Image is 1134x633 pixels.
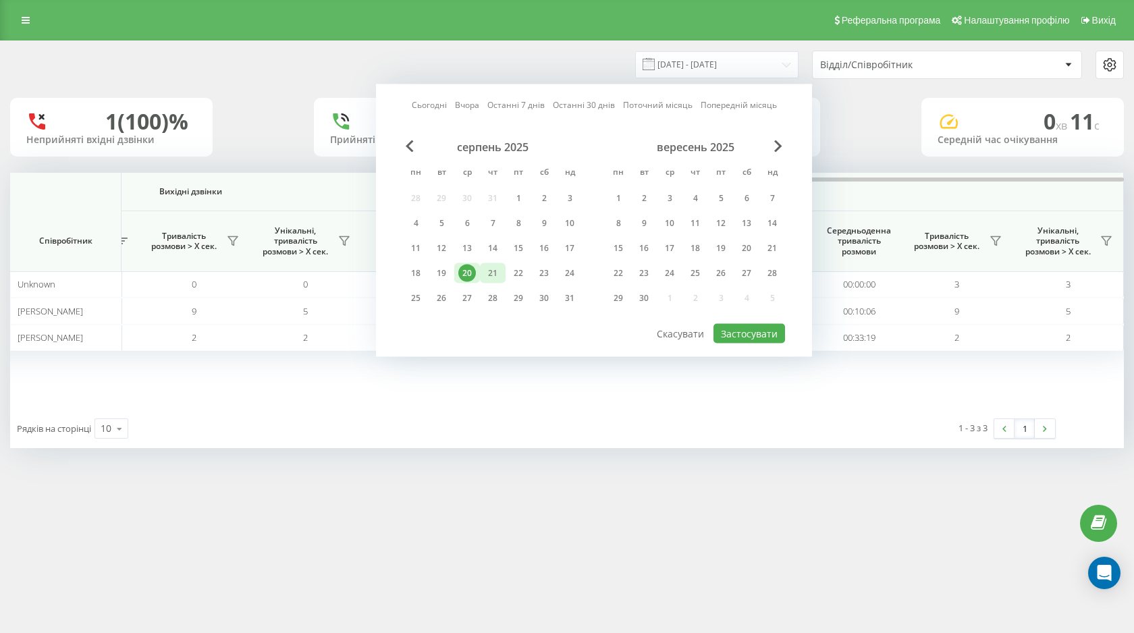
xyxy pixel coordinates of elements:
[407,240,425,257] div: 11
[1088,557,1120,589] div: Open Intercom Messenger
[938,134,1108,146] div: Середній час очікування
[708,263,734,283] div: пт 26 вер 2025 р.
[1092,15,1116,26] span: Вихід
[657,238,682,258] div: ср 17 вер 2025 р.
[954,331,959,343] span: 2
[403,238,429,258] div: пн 11 серп 2025 р.
[101,422,111,435] div: 10
[18,331,83,343] span: [PERSON_NAME]
[734,188,759,209] div: сб 6 вер 2025 р.
[701,99,777,111] a: Попередній місяць
[303,331,308,343] span: 2
[817,271,901,298] td: 00:00:00
[535,240,553,257] div: 16
[192,305,196,317] span: 9
[631,288,657,308] div: вт 30 вер 2025 р.
[1044,107,1070,136] span: 0
[610,190,627,207] div: 1
[817,298,901,324] td: 00:10:06
[433,215,450,232] div: 5
[763,190,781,207] div: 7
[708,213,734,233] div: пт 12 вер 2025 р.
[192,278,196,290] span: 0
[487,99,545,111] a: Останні 7 днів
[738,265,755,282] div: 27
[1070,107,1100,136] span: 11
[682,238,708,258] div: чт 18 вер 2025 р.
[535,215,553,232] div: 9
[1019,225,1096,257] span: Унікальні, тривалість розмови > Х сек.
[406,140,414,153] span: Previous Month
[22,236,109,246] span: Співробітник
[842,15,941,26] span: Реферальна програма
[734,238,759,258] div: сб 20 вер 2025 р.
[827,225,891,257] span: Середньоденна тривалість розмови
[708,238,734,258] div: пт 19 вер 2025 р.
[361,298,446,324] td: 00:00:10
[1094,118,1100,133] span: c
[762,163,782,184] abbr: неділя
[631,213,657,233] div: вт 9 вер 2025 р.
[531,288,557,308] div: сб 30 серп 2025 р.
[605,213,631,233] div: пн 8 вер 2025 р.
[635,265,653,282] div: 23
[506,288,531,308] div: пт 29 серп 2025 р.
[429,263,454,283] div: вт 19 серп 2025 р.
[457,163,477,184] abbr: середа
[458,240,476,257] div: 13
[734,263,759,283] div: сб 27 вер 2025 р.
[454,238,480,258] div: ср 13 серп 2025 р.
[954,278,959,290] span: 3
[480,213,506,233] div: чт 7 серп 2025 р.
[635,215,653,232] div: 9
[713,324,785,343] button: Застосувати
[659,163,680,184] abbr: середа
[657,213,682,233] div: ср 10 вер 2025 р.
[484,215,502,232] div: 7
[361,271,446,298] td: 00:00:00
[1066,305,1071,317] span: 5
[553,99,615,111] a: Останні 30 днів
[605,188,631,209] div: пн 1 вер 2025 р.
[759,263,785,283] div: нд 28 вер 2025 р.
[649,324,711,343] button: Скасувати
[508,163,529,184] abbr: п’ятниця
[631,263,657,283] div: вт 23 вер 2025 р.
[429,213,454,233] div: вт 5 серп 2025 р.
[908,231,986,252] span: Тривалість розмови > Х сек.
[610,290,627,307] div: 29
[610,240,627,257] div: 15
[1066,278,1071,290] span: 3
[610,265,627,282] div: 22
[605,263,631,283] div: пн 22 вер 2025 р.
[303,278,308,290] span: 0
[531,263,557,283] div: сб 23 серп 2025 р.
[763,265,781,282] div: 28
[458,215,476,232] div: 6
[560,163,580,184] abbr: неділя
[506,238,531,258] div: пт 15 серп 2025 р.
[557,263,583,283] div: нд 24 серп 2025 р.
[26,134,196,146] div: Неприйняті вхідні дзвінки
[557,188,583,209] div: нд 3 серп 2025 р.
[631,238,657,258] div: вт 16 вер 2025 р.
[330,134,500,146] div: Прийняті вхідні дзвінки
[820,59,981,71] div: Відділ/Співробітник
[557,238,583,258] div: нд 17 серп 2025 р.
[1066,331,1071,343] span: 2
[431,163,452,184] abbr: вівторок
[458,265,476,282] div: 20
[959,421,988,435] div: 1 - 3 з 3
[686,215,704,232] div: 11
[429,238,454,258] div: вт 12 серп 2025 р.
[631,188,657,209] div: вт 2 вер 2025 р.
[561,290,578,307] div: 31
[454,263,480,283] div: ср 20 серп 2025 р.
[17,422,91,435] span: Рядків на сторінці
[736,163,757,184] abbr: субота
[734,213,759,233] div: сб 13 вер 2025 р.
[712,240,730,257] div: 19
[429,288,454,308] div: вт 26 серп 2025 р.
[561,215,578,232] div: 10
[682,188,708,209] div: чт 4 вер 2025 р.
